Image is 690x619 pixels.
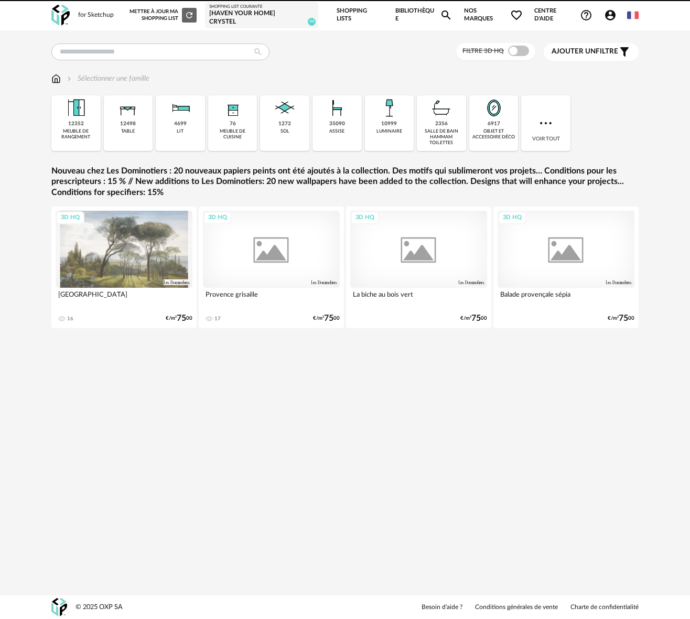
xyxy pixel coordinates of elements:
div: 10999 [381,121,397,127]
div: © 2025 OXP SA [76,603,123,612]
div: €/m² 00 [460,315,487,322]
button: Ajouter unfiltre Filter icon [544,43,639,61]
div: Voir tout [521,95,570,151]
div: Mettre à jour ma Shopping List [130,8,197,23]
div: sol [281,128,289,134]
div: €/m² 00 [313,315,340,322]
img: svg+xml;base64,PHN2ZyB3aWR0aD0iMTYiIGhlaWdodD0iMTciIHZpZXdCb3g9IjAgMCAxNiAxNyIgZmlsbD0ibm9uZSIgeG... [51,73,61,84]
div: meuble de rangement [55,128,98,140]
img: more.7b13dc1.svg [537,115,554,132]
div: 3D HQ [56,211,84,224]
div: 1272 [278,121,291,127]
img: Luminaire.png [376,95,402,121]
div: 17 [214,316,221,322]
span: 75 [471,315,481,322]
span: Filtre 3D HQ [462,48,504,54]
span: Help Circle Outline icon [580,9,592,21]
div: 35090 [329,121,345,127]
img: svg+xml;base64,PHN2ZyB3aWR0aD0iMTYiIGhlaWdodD0iMTYiIHZpZXdCb3g9IjAgMCAxNiAxNiIgZmlsbD0ibm9uZSIgeG... [65,73,73,84]
div: objet et accessoire déco [472,128,515,140]
a: 3D HQ [GEOGRAPHIC_DATA] 16 €/m²7500 [51,207,197,328]
div: for Sketchup [78,11,114,19]
div: 16 [67,316,73,322]
img: Table.png [115,95,141,121]
img: Assise.png [325,95,350,121]
div: 6917 [488,121,500,127]
div: 76 [230,121,236,127]
div: €/m² 00 [608,315,634,322]
span: Magnify icon [440,9,452,21]
div: 3D HQ [351,211,379,224]
a: Nouveau chez Les Dominotiers : 20 nouveaux papiers peints ont été ajoutés à la collection. Des mo... [51,166,639,198]
a: Conditions générales de vente [475,603,558,612]
div: [GEOGRAPHIC_DATA] [56,288,192,309]
span: Filter icon [618,46,631,58]
div: 4699 [174,121,187,127]
div: 12498 [120,121,136,127]
span: Ajouter un [552,48,596,55]
div: €/m² 00 [166,315,192,322]
span: 44 [308,18,316,26]
div: table [121,128,135,134]
span: 75 [177,315,186,322]
a: Shopping List courante [Haven your Home] Crystel 44 [209,4,314,26]
img: Rangement.png [220,95,245,121]
a: 3D HQ La biche au bois vert €/m²7500 [346,207,491,328]
img: OXP [51,5,70,26]
div: 3D HQ [203,211,232,224]
img: Literie.png [168,95,193,121]
span: Centre d'aideHelp Circle Outline icon [534,7,592,23]
div: La biche au bois vert [350,288,487,309]
img: OXP [51,598,67,616]
span: Refresh icon [185,12,194,17]
img: Miroir.png [481,95,506,121]
div: salle de bain hammam toilettes [420,128,463,146]
div: Balade provençale sépia [498,288,634,309]
div: 3D HQ [498,211,526,224]
div: assise [329,128,344,134]
div: meuble de cuisine [211,128,254,140]
div: Shopping List courante [209,4,314,9]
span: filtre [552,47,618,56]
img: Sol.png [272,95,297,121]
span: 75 [324,315,333,322]
img: Meuble%20de%20rangement.png [63,95,89,121]
span: Account Circle icon [604,9,621,21]
span: 75 [619,315,628,322]
img: Salle%20de%20bain.png [429,95,454,121]
div: Sélectionner une famille [65,73,149,84]
div: [Haven your Home] Crystel [209,9,314,26]
img: fr [627,9,639,21]
div: luminaire [376,128,402,134]
span: Heart Outline icon [510,9,523,21]
span: Account Circle icon [604,9,617,21]
a: Charte de confidentialité [570,603,639,612]
div: 2356 [435,121,448,127]
div: Provence grisaille [203,288,340,309]
a: 3D HQ Balade provençale sépia €/m²7500 [493,207,639,328]
a: Besoin d'aide ? [422,603,462,612]
div: lit [177,128,184,134]
a: 3D HQ Provence grisaille 17 €/m²7500 [199,207,344,328]
div: 12352 [68,121,84,127]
